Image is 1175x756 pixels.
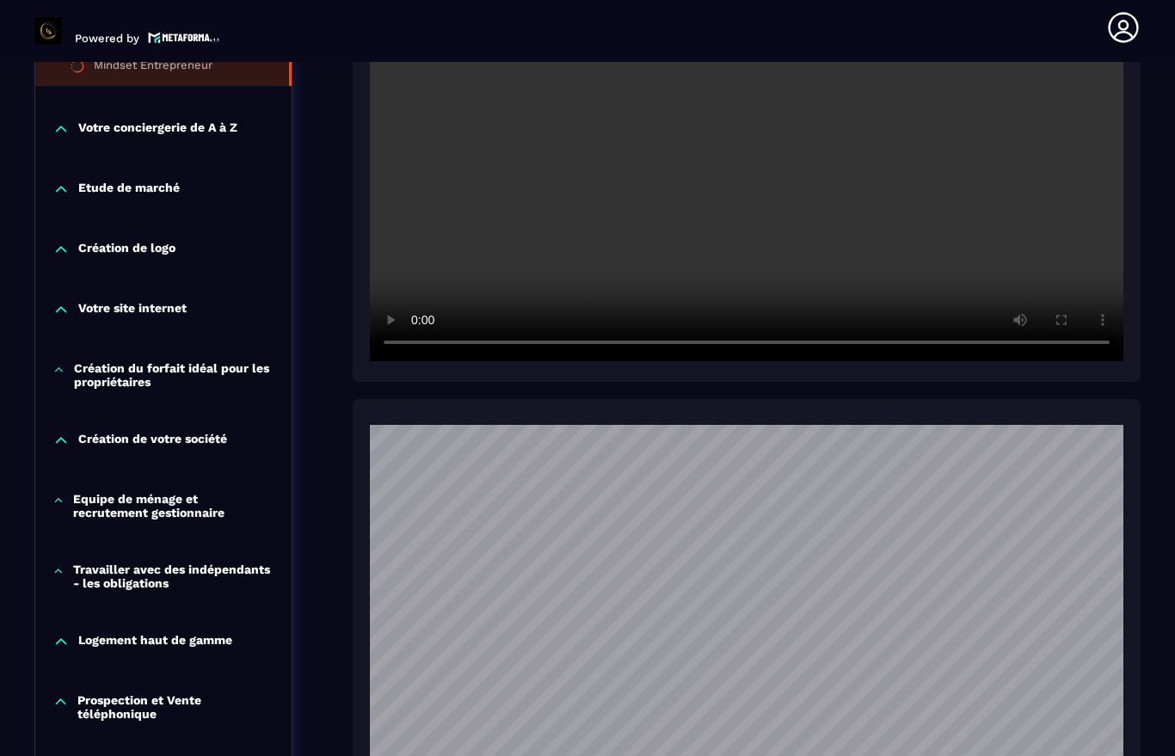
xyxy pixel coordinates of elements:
[78,432,227,449] p: Création de votre société
[34,17,62,45] img: logo-branding
[78,120,237,138] p: Votre conciergerie de A à Z
[78,633,232,650] p: Logement haut de gamme
[73,562,274,590] p: Travailler avec des indépendants - les obligations
[78,301,187,318] p: Votre site internet
[75,32,139,45] p: Powered by
[74,361,274,389] p: Création du forfait idéal pour les propriétaires
[77,693,274,721] p: Prospection et Vente téléphonique
[78,181,180,198] p: Etude de marché
[73,492,274,519] p: Equipe de ménage et recrutement gestionnaire
[148,30,220,45] img: logo
[78,241,175,258] p: Création de logo
[94,58,212,77] div: Mindset Entrepreneur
